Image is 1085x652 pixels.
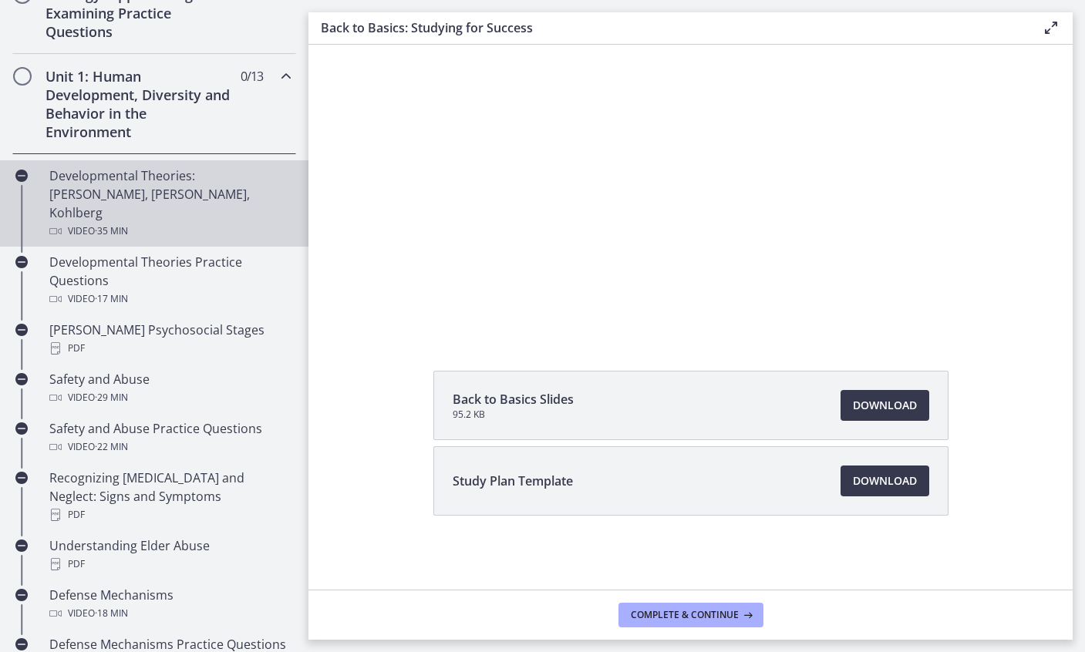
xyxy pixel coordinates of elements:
[49,222,290,240] div: Video
[49,339,290,358] div: PDF
[49,555,290,573] div: PDF
[618,603,763,627] button: Complete & continue
[631,609,739,621] span: Complete & continue
[49,290,290,308] div: Video
[49,604,290,623] div: Video
[321,18,1017,37] h3: Back to Basics: Studying for Success
[95,290,128,308] span: · 17 min
[49,506,290,524] div: PDF
[841,390,929,421] a: Download
[49,469,290,524] div: Recognizing [MEDICAL_DATA] and Neglect: Signs and Symptoms
[841,465,929,496] a: Download
[49,166,290,240] div: Developmental Theories: [PERSON_NAME], [PERSON_NAME], Kohlberg
[95,388,128,407] span: · 29 min
[453,472,573,490] span: Study Plan Template
[49,370,290,407] div: Safety and Abuse
[49,388,290,407] div: Video
[95,222,128,240] span: · 35 min
[49,253,290,308] div: Developmental Theories Practice Questions
[241,67,263,86] span: 0 / 13
[853,396,917,415] span: Download
[49,438,290,456] div: Video
[49,586,290,623] div: Defense Mechanisms
[853,472,917,490] span: Download
[49,419,290,456] div: Safety and Abuse Practice Questions
[45,67,234,141] h2: Unit 1: Human Development, Diversity and Behavior in the Environment
[49,321,290,358] div: [PERSON_NAME] Psychosocial Stages
[95,604,128,623] span: · 18 min
[49,536,290,573] div: Understanding Elder Abuse
[95,438,128,456] span: · 22 min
